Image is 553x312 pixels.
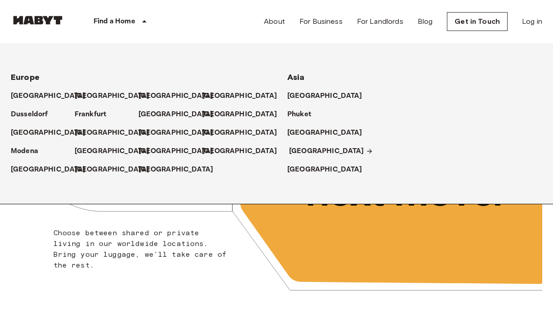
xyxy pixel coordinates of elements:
[75,109,115,120] a: Frankfurt
[287,127,371,138] a: [GEOGRAPHIC_DATA]
[75,146,150,157] p: [GEOGRAPHIC_DATA]
[138,127,214,138] p: [GEOGRAPHIC_DATA]
[75,109,106,120] p: Frankfurt
[75,91,150,101] p: [GEOGRAPHIC_DATA]
[94,16,135,27] p: Find a Home
[138,164,214,175] p: [GEOGRAPHIC_DATA]
[75,146,159,157] a: [GEOGRAPHIC_DATA]
[75,91,159,101] a: [GEOGRAPHIC_DATA]
[287,109,320,120] a: Phuket
[138,146,223,157] a: [GEOGRAPHIC_DATA]
[202,127,277,138] p: [GEOGRAPHIC_DATA]
[11,127,95,138] a: [GEOGRAPHIC_DATA]
[11,16,65,25] img: Habyt
[75,164,150,175] p: [GEOGRAPHIC_DATA]
[447,12,508,31] a: Get in Touch
[287,91,371,101] a: [GEOGRAPHIC_DATA]
[11,146,38,157] p: Modena
[138,146,214,157] p: [GEOGRAPHIC_DATA]
[11,164,86,175] p: [GEOGRAPHIC_DATA]
[138,91,223,101] a: [GEOGRAPHIC_DATA]
[138,127,223,138] a: [GEOGRAPHIC_DATA]
[138,109,214,120] p: [GEOGRAPHIC_DATA]
[202,91,277,101] p: [GEOGRAPHIC_DATA]
[202,127,286,138] a: [GEOGRAPHIC_DATA]
[357,16,403,27] a: For Landlords
[11,91,95,101] a: [GEOGRAPHIC_DATA]
[75,127,159,138] a: [GEOGRAPHIC_DATA]
[522,16,542,27] a: Log in
[11,127,86,138] p: [GEOGRAPHIC_DATA]
[287,164,371,175] a: [GEOGRAPHIC_DATA]
[289,146,373,157] a: [GEOGRAPHIC_DATA]
[202,109,277,120] p: [GEOGRAPHIC_DATA]
[418,16,433,27] a: Blog
[202,109,286,120] a: [GEOGRAPHIC_DATA]
[287,109,311,120] p: Phuket
[75,127,150,138] p: [GEOGRAPHIC_DATA]
[11,164,95,175] a: [GEOGRAPHIC_DATA]
[138,109,223,120] a: [GEOGRAPHIC_DATA]
[138,91,214,101] p: [GEOGRAPHIC_DATA]
[202,146,286,157] a: [GEOGRAPHIC_DATA]
[264,16,285,27] a: About
[11,146,47,157] a: Modena
[54,228,229,271] p: Choose between shared or private living in our worldwide locations. Bring your luggage, we'll tak...
[11,109,48,120] p: Dusseldorf
[202,146,277,157] p: [GEOGRAPHIC_DATA]
[75,164,159,175] a: [GEOGRAPHIC_DATA]
[289,146,364,157] p: [GEOGRAPHIC_DATA]
[11,109,57,120] a: Dusseldorf
[202,91,286,101] a: [GEOGRAPHIC_DATA]
[287,127,362,138] p: [GEOGRAPHIC_DATA]
[11,91,86,101] p: [GEOGRAPHIC_DATA]
[299,16,343,27] a: For Business
[287,164,362,175] p: [GEOGRAPHIC_DATA]
[138,164,223,175] a: [GEOGRAPHIC_DATA]
[11,72,40,82] span: Europe
[287,91,362,101] p: [GEOGRAPHIC_DATA]
[287,72,305,82] span: Asia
